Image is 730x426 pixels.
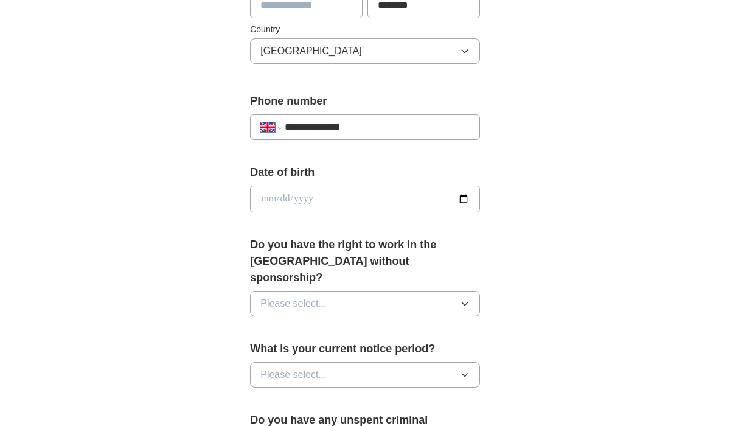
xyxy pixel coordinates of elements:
label: Date of birth [250,164,480,181]
label: Country [250,23,480,36]
label: What is your current notice period? [250,341,480,357]
button: Please select... [250,362,480,388]
span: Please select... [260,368,327,382]
button: Please select... [250,291,480,316]
span: Please select... [260,296,327,311]
button: [GEOGRAPHIC_DATA] [250,38,480,64]
span: [GEOGRAPHIC_DATA] [260,44,362,58]
label: Do you have the right to work in the [GEOGRAPHIC_DATA] without sponsorship? [250,237,480,286]
label: Phone number [250,93,480,110]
